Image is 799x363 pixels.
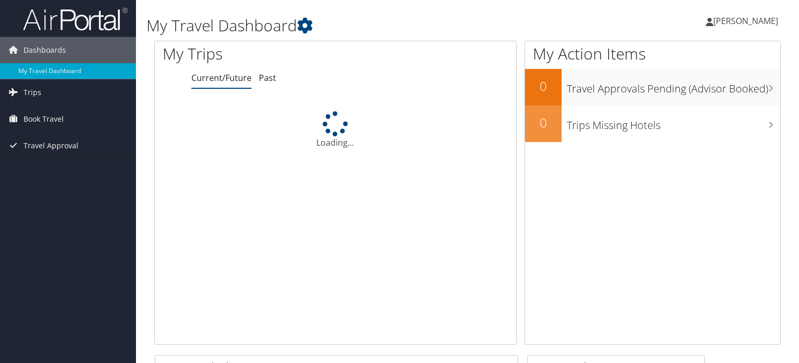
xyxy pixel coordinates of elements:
[713,15,778,27] span: [PERSON_NAME]
[24,37,66,63] span: Dashboards
[525,77,562,95] h2: 0
[24,79,41,106] span: Trips
[146,15,575,37] h1: My Travel Dashboard
[525,43,780,65] h1: My Action Items
[525,114,562,132] h2: 0
[567,113,780,133] h3: Trips Missing Hotels
[525,106,780,142] a: 0Trips Missing Hotels
[24,133,78,159] span: Travel Approval
[259,72,276,84] a: Past
[567,76,780,96] h3: Travel Approvals Pending (Advisor Booked)
[155,111,516,149] div: Loading...
[23,7,128,31] img: airportal-logo.png
[706,5,789,37] a: [PERSON_NAME]
[525,69,780,106] a: 0Travel Approvals Pending (Advisor Booked)
[24,106,64,132] span: Book Travel
[191,72,252,84] a: Current/Future
[163,43,358,65] h1: My Trips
